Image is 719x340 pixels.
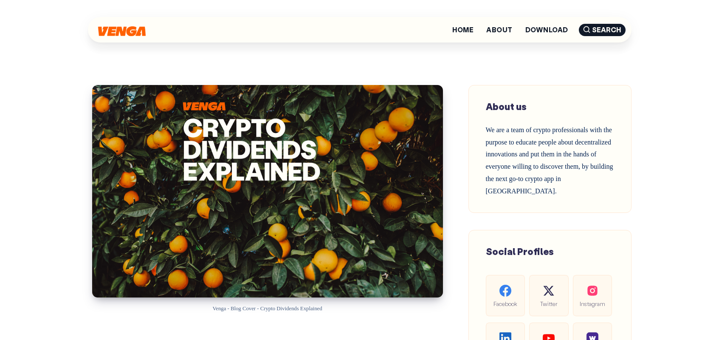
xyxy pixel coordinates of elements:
a: Instagram [573,275,612,316]
span: Facebook [493,299,518,309]
span: Instagram [580,299,605,309]
span: We are a team of crypto professionals with the purpose to educate people about decentralized inno... [486,126,613,195]
a: About [486,26,512,33]
img: Venga Blog [98,26,146,36]
span: About us [486,100,527,113]
span: Twitter [536,299,561,309]
span: Search [579,24,626,36]
img: Crypto Dividends Explained: How to Earn Passive Income with Cryptocurrency [92,85,443,297]
a: Twitter [529,275,568,316]
a: Home [452,26,474,33]
a: Download [525,26,568,33]
a: Facebook [486,275,525,316]
span: Social Profiles [486,245,554,258]
span: Venga - Blog Cover - Crypto Dividends Explained [212,306,322,312]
